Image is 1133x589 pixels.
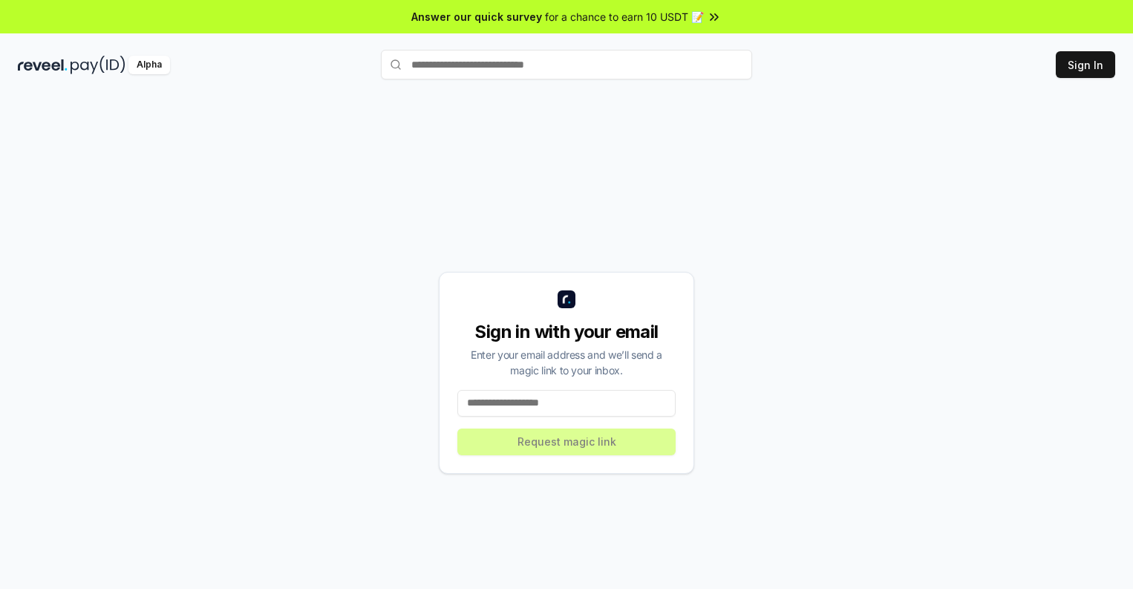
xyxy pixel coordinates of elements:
[411,9,542,25] span: Answer our quick survey
[1056,51,1115,78] button: Sign In
[545,9,704,25] span: for a chance to earn 10 USDT 📝
[18,56,68,74] img: reveel_dark
[71,56,125,74] img: pay_id
[457,320,676,344] div: Sign in with your email
[457,347,676,378] div: Enter your email address and we’ll send a magic link to your inbox.
[558,290,575,308] img: logo_small
[128,56,170,74] div: Alpha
